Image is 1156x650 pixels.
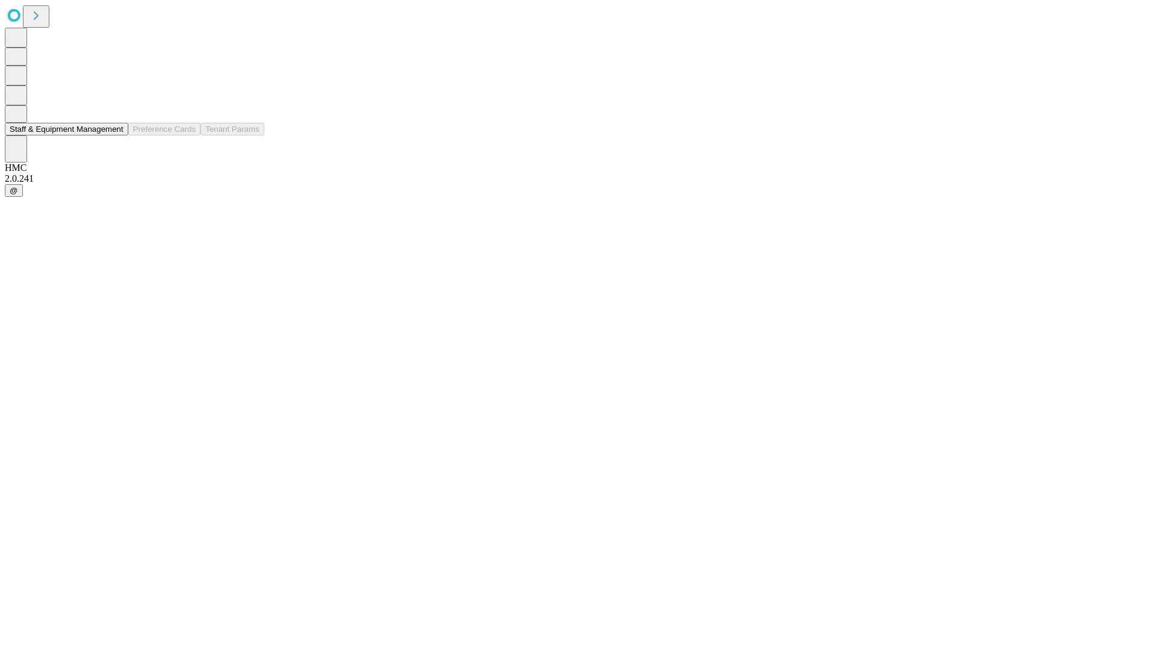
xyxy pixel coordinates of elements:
[200,123,264,135] button: Tenant Params
[5,184,23,197] button: @
[10,186,18,195] span: @
[5,162,1151,173] div: HMC
[5,173,1151,184] div: 2.0.241
[5,123,128,135] button: Staff & Equipment Management
[128,123,200,135] button: Preference Cards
